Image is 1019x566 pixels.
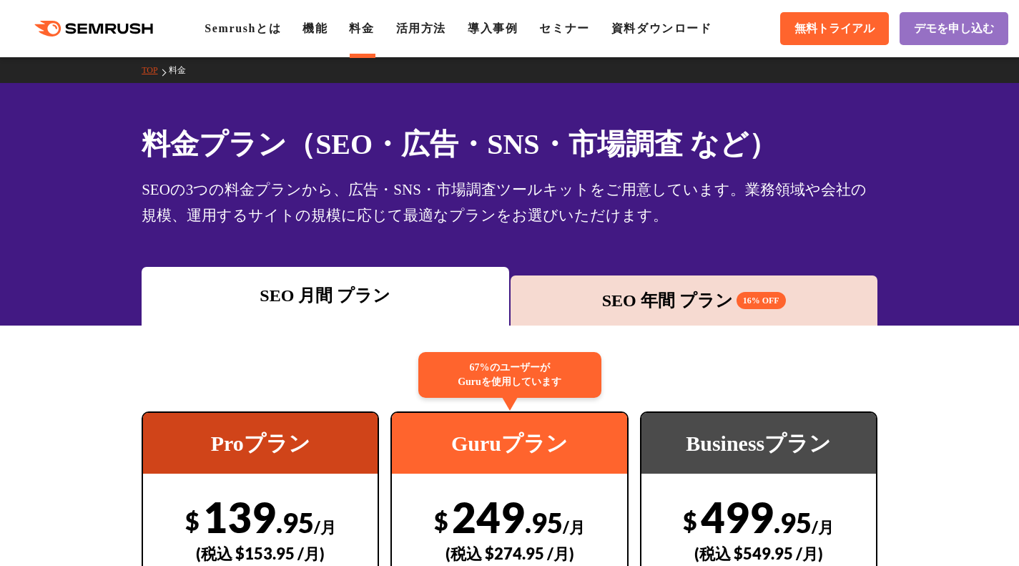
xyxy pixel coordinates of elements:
[914,21,994,36] span: デモを申し込む
[812,517,834,537] span: /月
[418,352,601,398] div: 67%のユーザーが Guruを使用しています
[518,288,870,313] div: SEO 年間 プラン
[142,65,168,75] a: TOP
[641,413,876,474] div: Businessプラン
[737,292,786,309] span: 16% OFF
[396,22,446,34] a: 活用方法
[302,22,328,34] a: 機能
[794,21,875,36] span: 無料トライアル
[468,22,518,34] a: 導入事例
[149,283,501,308] div: SEO 月間 プラン
[900,12,1008,45] a: デモを申し込む
[276,506,314,539] span: .95
[185,506,200,535] span: $
[205,22,281,34] a: Semrushとは
[143,413,378,474] div: Proプラン
[169,65,197,75] a: 料金
[774,506,812,539] span: .95
[525,506,563,539] span: .95
[780,12,889,45] a: 無料トライアル
[142,177,877,228] div: SEOの3つの料金プランから、広告・SNS・市場調査ツールキットをご用意しています。業務領域や会社の規模、運用するサイトの規模に応じて最適なプランをお選びいただけます。
[683,506,697,535] span: $
[434,506,448,535] span: $
[539,22,589,34] a: セミナー
[142,123,877,165] h1: 料金プラン（SEO・広告・SNS・市場調査 など）
[392,413,626,474] div: Guruプラン
[611,22,712,34] a: 資料ダウンロード
[563,517,585,537] span: /月
[349,22,374,34] a: 料金
[314,517,336,537] span: /月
